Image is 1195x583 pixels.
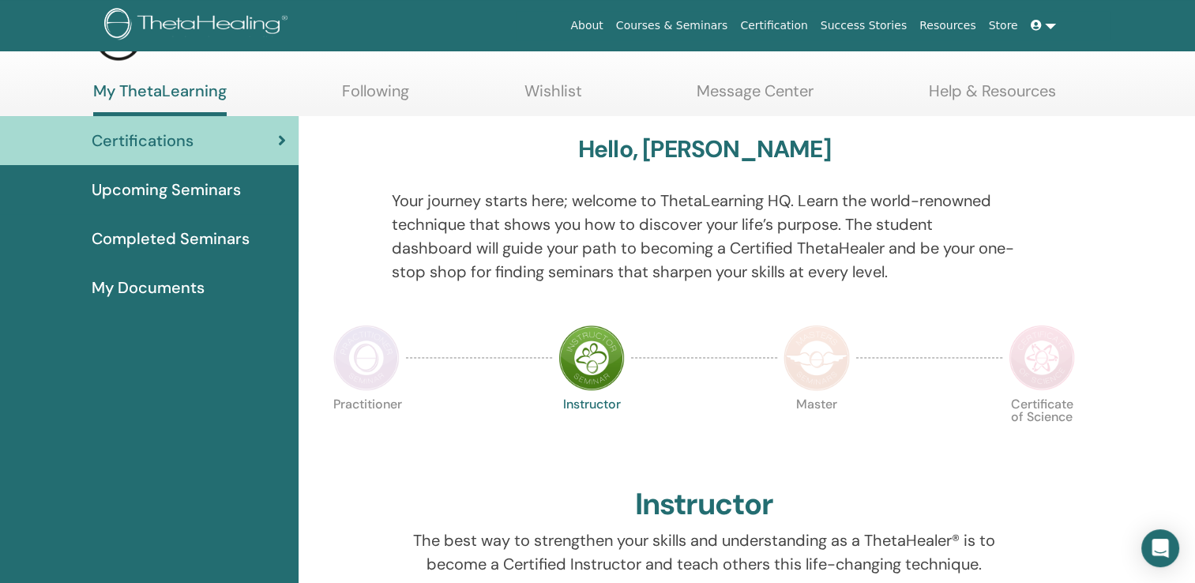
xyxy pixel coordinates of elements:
[92,178,241,201] span: Upcoming Seminars
[697,81,814,112] a: Message Center
[564,11,609,40] a: About
[333,325,400,391] img: Practitioner
[610,11,735,40] a: Courses & Seminars
[93,81,227,116] a: My ThetaLearning
[92,129,194,152] span: Certifications
[150,23,311,51] h3: My Dashboard
[342,81,409,112] a: Following
[558,325,625,391] img: Instructor
[392,189,1017,284] p: Your journey starts here; welcome to ThetaLearning HQ. Learn the world-renowned technique that sh...
[929,81,1056,112] a: Help & Resources
[1009,398,1075,465] p: Certificate of Science
[814,11,913,40] a: Success Stories
[983,11,1024,40] a: Store
[92,227,250,250] span: Completed Seminars
[913,11,983,40] a: Resources
[104,8,293,43] img: logo.png
[784,325,850,391] img: Master
[1009,325,1075,391] img: Certificate of Science
[558,398,625,465] p: Instructor
[578,135,831,164] h3: Hello, [PERSON_NAME]
[92,276,205,299] span: My Documents
[392,528,1017,576] p: The best way to strengthen your skills and understanding as a ThetaHealer® is to become a Certifi...
[1141,529,1179,567] div: Open Intercom Messenger
[784,398,850,465] p: Master
[734,11,814,40] a: Certification
[333,398,400,465] p: Practitioner
[635,487,773,523] h2: Instructor
[524,81,582,112] a: Wishlist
